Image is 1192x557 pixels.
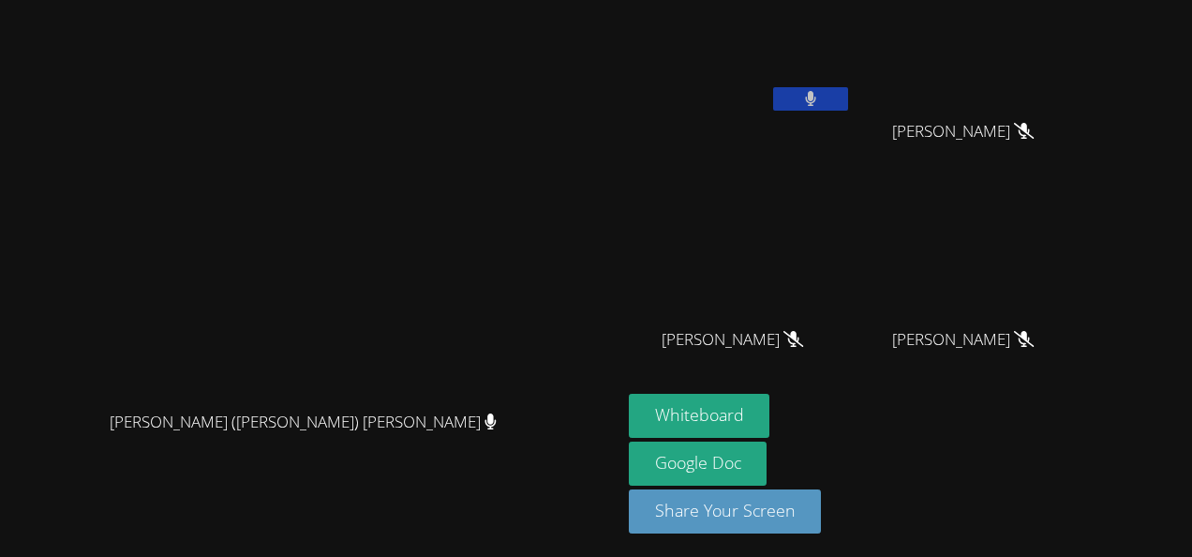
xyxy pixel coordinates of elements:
span: [PERSON_NAME] [892,118,1034,145]
a: Google Doc [629,442,767,486]
button: Whiteboard [629,394,770,438]
span: [PERSON_NAME] [662,326,803,354]
span: [PERSON_NAME] [892,326,1034,354]
button: Share Your Screen [629,489,822,534]
span: [PERSON_NAME] ([PERSON_NAME]) [PERSON_NAME] [110,409,497,436]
